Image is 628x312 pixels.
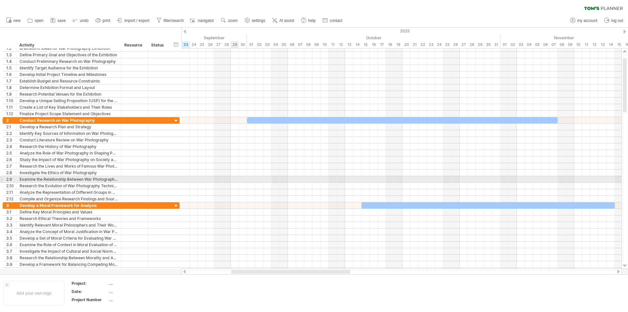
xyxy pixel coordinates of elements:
div: Examine the Role of Context in Moral Evaluation of War Photography [20,242,118,248]
span: AI assist [279,18,294,23]
span: open [35,18,44,23]
div: 1.4 [6,58,16,64]
div: Tuesday, 4 November 2025 [525,41,533,48]
div: Wednesday, 1 October 2025 [247,41,255,48]
div: Compile and Organize Research Findings and Sources [20,196,118,202]
div: Tuesday, 23 September 2025 [182,41,190,48]
div: Saturday, 15 November 2025 [615,41,623,48]
div: Conduct Preliminary Research on War Photography [20,58,118,64]
div: Analyze the Role of War Photography in Shaping Public Opinion [20,150,118,156]
span: zoom [228,18,237,23]
div: Saturday, 27 September 2025 [214,41,222,48]
span: help [308,18,316,23]
div: Monday, 13 October 2025 [345,41,353,48]
div: 1.11 [6,104,16,110]
span: contact [330,18,342,23]
div: Tuesday, 21 October 2025 [410,41,419,48]
div: Wednesday, 22 October 2025 [419,41,427,48]
div: 3.5 [6,235,16,241]
div: Sunday, 26 October 2025 [451,41,460,48]
div: Sunday, 12 October 2025 [337,41,345,48]
div: Friday, 17 October 2025 [378,41,386,48]
div: 2.12 [6,196,16,202]
span: settings [252,18,265,23]
div: Research the History of War Photography [20,143,118,150]
div: Monday, 10 November 2025 [574,41,582,48]
div: Resource [124,42,144,48]
span: log out [611,18,623,23]
div: Conduct Research on War Photography [20,117,118,123]
div: Project Number [72,297,108,303]
div: Monday, 27 October 2025 [460,41,468,48]
div: Develop a Research Plan and Strategy [20,124,118,130]
div: 2.7 [6,163,16,169]
div: 3.7 [6,248,16,254]
div: Thursday, 6 November 2025 [541,41,549,48]
a: filter/search [155,16,186,25]
div: 2.4 [6,143,16,150]
div: Monday, 3 November 2025 [517,41,525,48]
div: 2.11 [6,189,16,195]
a: help [299,16,318,25]
div: Develop a Unique Selling Proposition (USP) for the Exhibition [20,98,118,104]
a: open [26,16,45,25]
div: Sunday, 19 October 2025 [394,41,402,48]
div: 3.1 [6,209,16,215]
div: Thursday, 23 October 2025 [427,41,435,48]
div: Saturday, 4 October 2025 [271,41,280,48]
div: 1.3 [6,52,16,58]
div: Examine the Relationship Between War Photography and Propaganda [20,176,118,182]
div: Wednesday, 5 November 2025 [533,41,541,48]
a: log out [602,16,625,25]
div: Friday, 7 November 2025 [549,41,558,48]
div: Research Ethical Theories and Frameworks [20,215,118,222]
div: Activity [19,42,117,48]
div: Friday, 14 November 2025 [607,41,615,48]
div: Friday, 31 October 2025 [492,41,500,48]
div: Identify Target Audience for the Exhibition [20,65,118,71]
div: Monday, 6 October 2025 [288,41,296,48]
div: 2.3 [6,137,16,143]
a: save [49,16,68,25]
div: 3.6 [6,242,16,248]
div: 3 [6,202,16,209]
div: Tuesday, 14 October 2025 [353,41,361,48]
span: print [103,18,110,23]
div: Define Primary Goal and Objectives of the Exhibition [20,52,118,58]
div: Sunday, 5 October 2025 [280,41,288,48]
div: Sunday, 9 November 2025 [566,41,574,48]
div: 3.9 [6,261,16,267]
a: settings [243,16,267,25]
div: Finalize Project Scope Statement and Objectives [20,111,118,117]
div: Thursday, 16 October 2025 [370,41,378,48]
div: 2.9 [6,176,16,182]
div: 3.2 [6,215,16,222]
div: Status [151,42,166,48]
div: 3.4 [6,229,16,235]
div: Friday, 26 September 2025 [206,41,214,48]
div: Develop a Framework for Balancing Competing Moral Values [20,261,118,267]
div: Saturday, 11 October 2025 [329,41,337,48]
span: save [58,18,66,23]
div: 3.3 [6,222,16,228]
div: Analyze the Concept of Moral Justification in War Photography [20,229,118,235]
div: Wednesday, 12 November 2025 [590,41,599,48]
div: 1.12 [6,111,16,117]
a: my account [568,16,599,25]
div: 1.6 [6,71,16,78]
div: 1.5 [6,65,16,71]
div: 2.8 [6,170,16,176]
div: Monday, 29 September 2025 [231,41,239,48]
div: Monday, 20 October 2025 [402,41,410,48]
div: Identify Key Sources of Information on War Photography [20,130,118,137]
a: new [5,16,23,25]
span: undo [80,18,89,23]
div: Create a Moral Matrix for Evaluating War Photography [20,268,118,274]
a: contact [321,16,344,25]
div: Analyze the Representation of Different Groups in War Photography [20,189,118,195]
span: filter/search [164,18,184,23]
div: Wednesday, 15 October 2025 [361,41,370,48]
div: Wednesday, 8 October 2025 [304,41,312,48]
div: Research the Lives and Works of Famous War Photographers [20,163,118,169]
span: my account [577,18,597,23]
